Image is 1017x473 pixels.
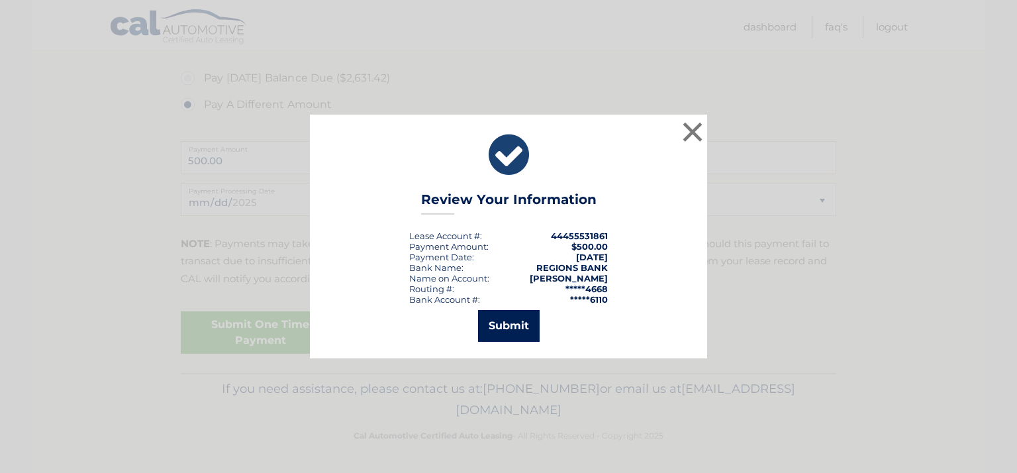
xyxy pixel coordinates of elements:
[409,284,454,294] div: Routing #:
[409,252,472,262] span: Payment Date
[571,241,608,252] span: $500.00
[421,191,597,215] h3: Review Your Information
[530,273,608,284] strong: [PERSON_NAME]
[536,262,608,273] strong: REGIONS BANK
[576,252,608,262] span: [DATE]
[409,262,463,273] div: Bank Name:
[679,119,706,145] button: ×
[409,273,489,284] div: Name on Account:
[478,310,540,342] button: Submit
[409,294,480,305] div: Bank Account #:
[409,241,489,252] div: Payment Amount:
[551,231,608,241] strong: 44455531861
[409,252,474,262] div: :
[409,231,482,241] div: Lease Account #:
